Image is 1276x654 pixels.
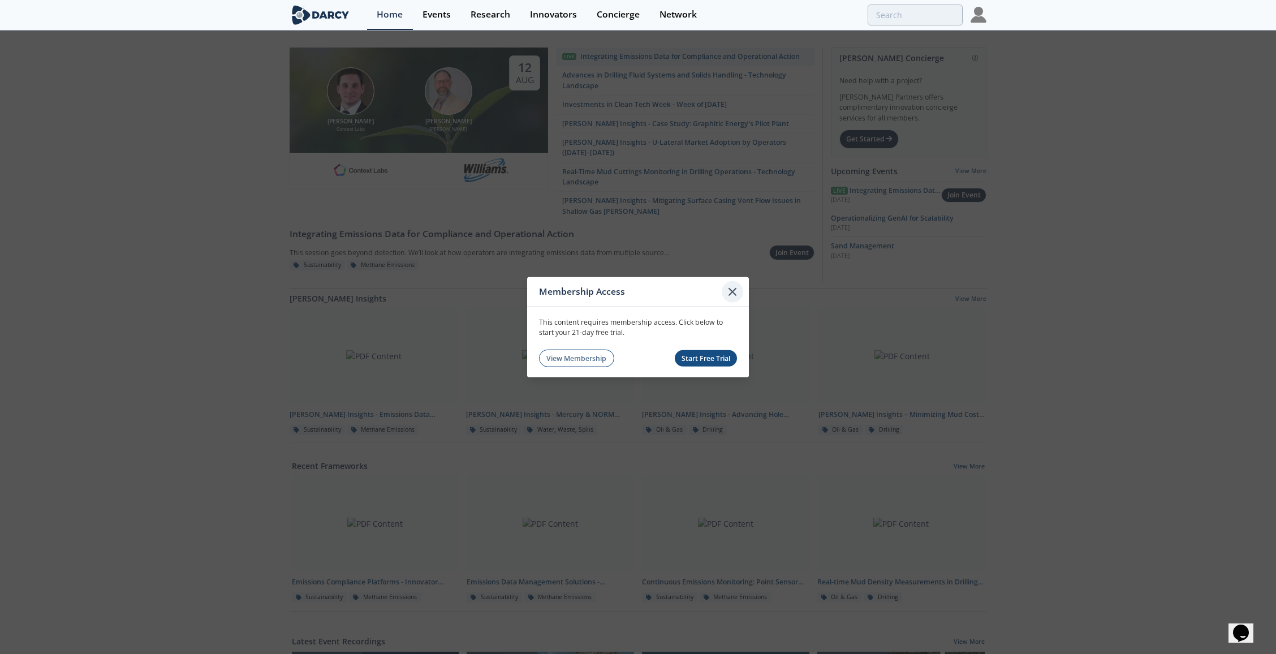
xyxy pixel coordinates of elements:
[659,10,697,19] div: Network
[539,281,722,303] div: Membership Access
[377,10,403,19] div: Home
[675,350,738,367] button: Start Free Trial
[423,10,451,19] div: Events
[597,10,640,19] div: Concierge
[471,10,510,19] div: Research
[539,317,737,338] p: This content requires membership access. Click below to start your 21-day free trial.
[530,10,577,19] div: Innovators
[868,5,963,25] input: Advanced Search
[1228,609,1265,643] iframe: chat widget
[539,350,614,367] a: View Membership
[290,5,351,25] img: logo-wide.svg
[971,7,986,23] img: Profile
